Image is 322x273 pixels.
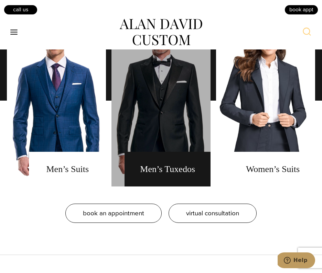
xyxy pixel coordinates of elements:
[7,26,21,38] button: Open menu
[7,15,106,186] a: men's suits
[216,15,315,186] a: Women's Suits
[186,208,239,218] span: virtual consultation
[83,208,144,218] span: book an appointment
[65,204,162,223] a: book an appointment
[120,19,202,46] img: alan david custom
[111,15,211,186] a: men's tuxedos
[278,252,315,270] iframe: Opens a widget where you can chat to one of our agents
[169,204,257,223] a: virtual consultation
[299,24,315,41] button: View Search Form
[284,4,319,15] a: book appt
[3,4,38,15] a: Call Us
